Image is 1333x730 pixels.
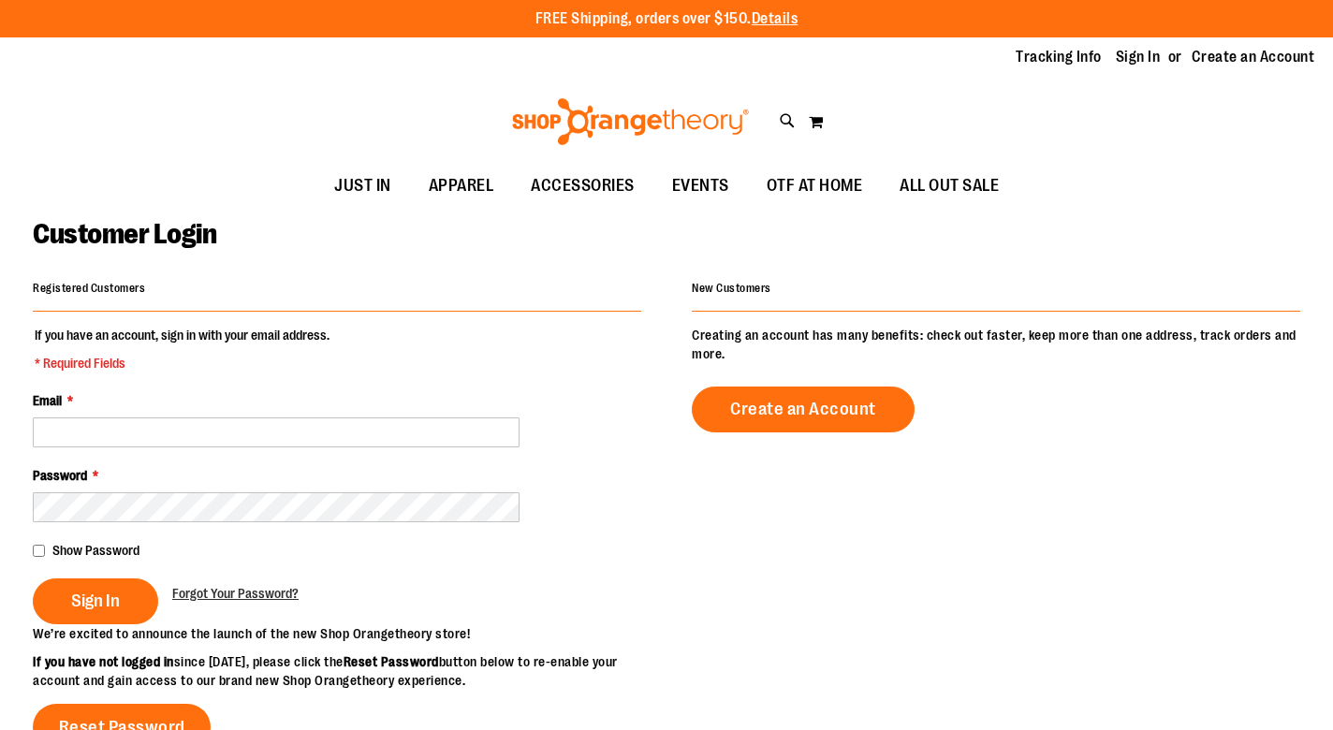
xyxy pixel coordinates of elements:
span: APPAREL [429,165,494,207]
a: Create an Account [1192,47,1315,67]
a: Forgot Your Password? [172,584,299,603]
span: Create an Account [730,399,876,419]
span: OTF AT HOME [767,165,863,207]
span: Email [33,393,62,408]
span: ACCESSORIES [531,165,635,207]
img: Shop Orangetheory [509,98,752,145]
a: Details [752,10,798,27]
a: Sign In [1116,47,1161,67]
span: * Required Fields [35,354,330,372]
strong: New Customers [692,282,771,295]
span: ALL OUT SALE [900,165,999,207]
span: JUST IN [334,165,391,207]
button: Sign In [33,578,158,624]
span: Password [33,468,87,483]
p: FREE Shipping, orders over $150. [535,8,798,30]
a: Create an Account [692,387,915,432]
span: Show Password [52,543,139,558]
strong: Reset Password [344,654,439,669]
span: Customer Login [33,218,216,250]
legend: If you have an account, sign in with your email address. [33,326,331,372]
span: Forgot Your Password? [172,586,299,601]
p: We’re excited to announce the launch of the new Shop Orangetheory store! [33,624,666,643]
strong: If you have not logged in [33,654,174,669]
span: EVENTS [672,165,729,207]
strong: Registered Customers [33,282,145,295]
span: Sign In [71,591,120,611]
a: Tracking Info [1016,47,1102,67]
p: Creating an account has many benefits: check out faster, keep more than one address, track orders... [692,326,1300,363]
p: since [DATE], please click the button below to re-enable your account and gain access to our bran... [33,652,666,690]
